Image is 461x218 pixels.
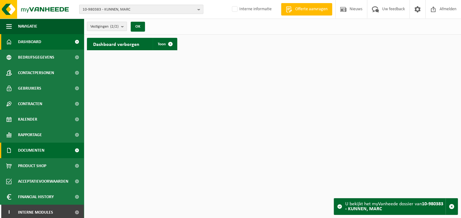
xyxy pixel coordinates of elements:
[281,3,332,16] a: Offerte aanvragen
[345,198,445,215] div: U bekijkt het myVanheede dossier van
[18,143,44,158] span: Documenten
[18,112,37,127] span: Kalender
[18,34,41,50] span: Dashboard
[18,19,37,34] span: Navigatie
[131,22,145,32] button: OK
[18,189,54,205] span: Financial History
[18,127,42,143] span: Rapportage
[158,42,166,46] span: Toon
[153,38,177,50] a: Toon
[18,65,54,81] span: Contactpersonen
[294,6,329,12] span: Offerte aanvragen
[18,174,68,189] span: Acceptatievoorwaarden
[231,5,272,14] label: Interne informatie
[18,50,54,65] span: Bedrijfsgegevens
[87,22,127,31] button: Vestigingen(2/2)
[18,158,46,174] span: Product Shop
[79,5,203,14] button: 10-980383 - KUNNEN, MARC
[90,22,119,31] span: Vestigingen
[110,24,119,29] count: (2/2)
[345,202,443,211] strong: 10-980383 - KUNNEN, MARC
[18,96,42,112] span: Contracten
[87,38,146,50] h2: Dashboard verborgen
[18,81,41,96] span: Gebruikers
[83,5,195,14] span: 10-980383 - KUNNEN, MARC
